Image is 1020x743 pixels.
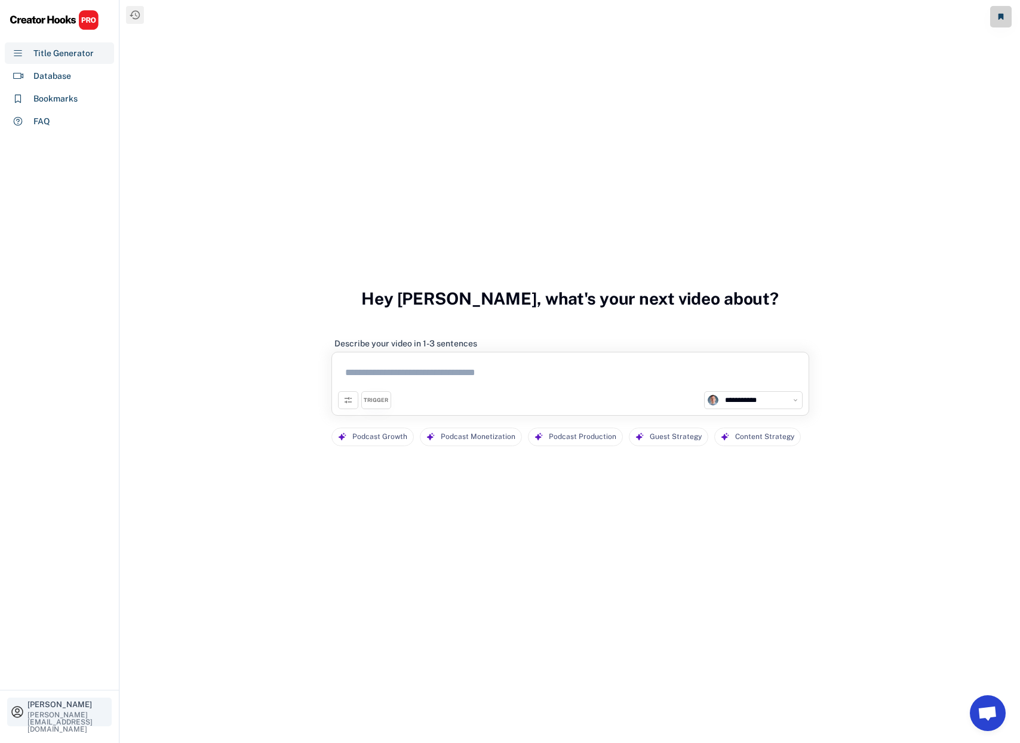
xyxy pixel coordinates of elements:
div: Bookmarks [33,93,78,105]
a: Open chat [970,695,1006,731]
div: FAQ [33,115,50,128]
div: Podcast Monetization [441,428,515,446]
div: [PERSON_NAME][EMAIL_ADDRESS][DOMAIN_NAME] [27,711,109,733]
div: [PERSON_NAME] [27,701,109,708]
img: CHPRO%20Logo.svg [10,10,99,30]
img: channels4_profile.jpg [708,395,718,406]
div: Title Generator [33,47,94,60]
div: Database [33,70,71,82]
div: TRIGGER [364,397,388,404]
div: Podcast Growth [352,428,407,446]
div: Podcast Production [549,428,616,446]
div: Describe your video in 1-3 sentences [334,338,477,349]
div: Content Strategy [735,428,794,446]
h3: Hey [PERSON_NAME], what's your next video about? [361,276,779,321]
div: Guest Strategy [650,428,702,446]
